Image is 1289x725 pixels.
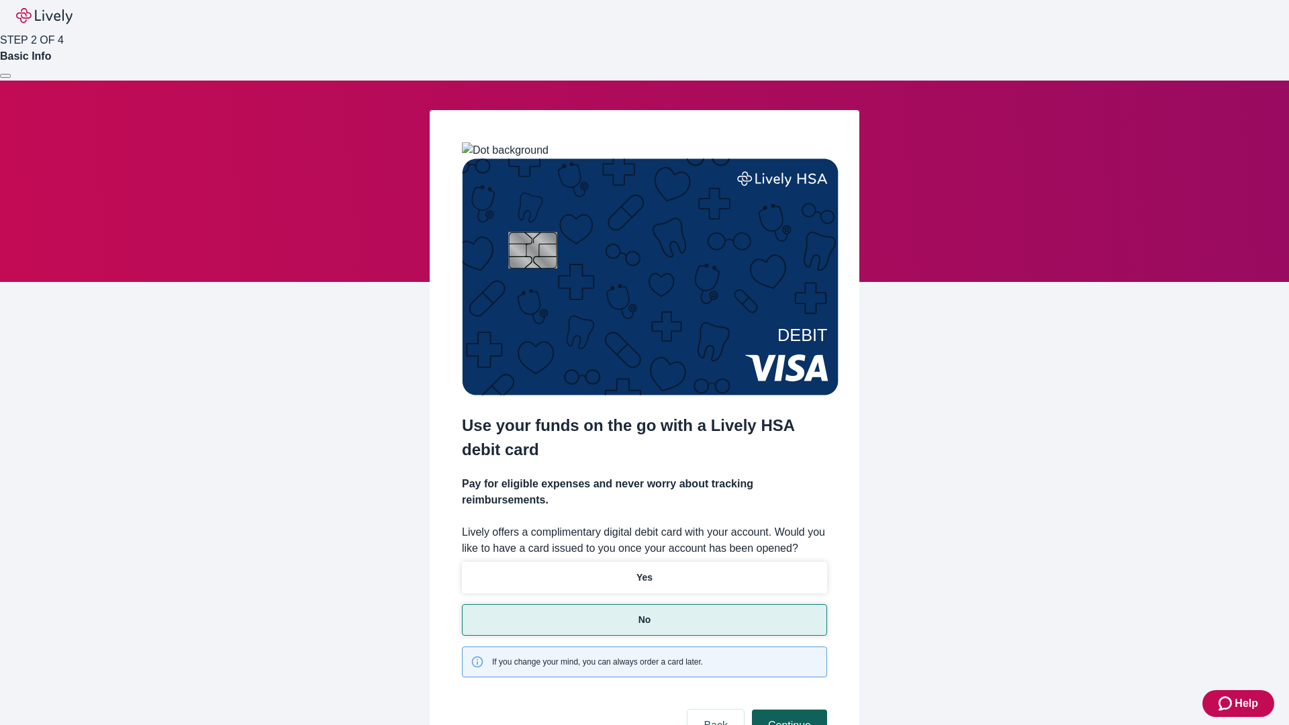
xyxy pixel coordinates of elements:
span: Help [1235,695,1258,712]
svg: Zendesk support icon [1219,695,1235,712]
h4: Pay for eligible expenses and never worry about tracking reimbursements. [462,476,827,508]
h2: Use your funds on the go with a Lively HSA debit card [462,414,827,462]
img: Lively [16,8,73,24]
button: Zendesk support iconHelp [1202,690,1274,717]
img: Dot background [462,142,548,158]
p: Yes [636,571,653,585]
img: Debit card [462,158,839,395]
button: Yes [462,562,827,593]
button: No [462,604,827,636]
span: If you change your mind, you can always order a card later. [492,656,703,668]
p: No [638,613,651,627]
label: Lively offers a complimentary digital debit card with your account. Would you like to have a card... [462,524,827,557]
